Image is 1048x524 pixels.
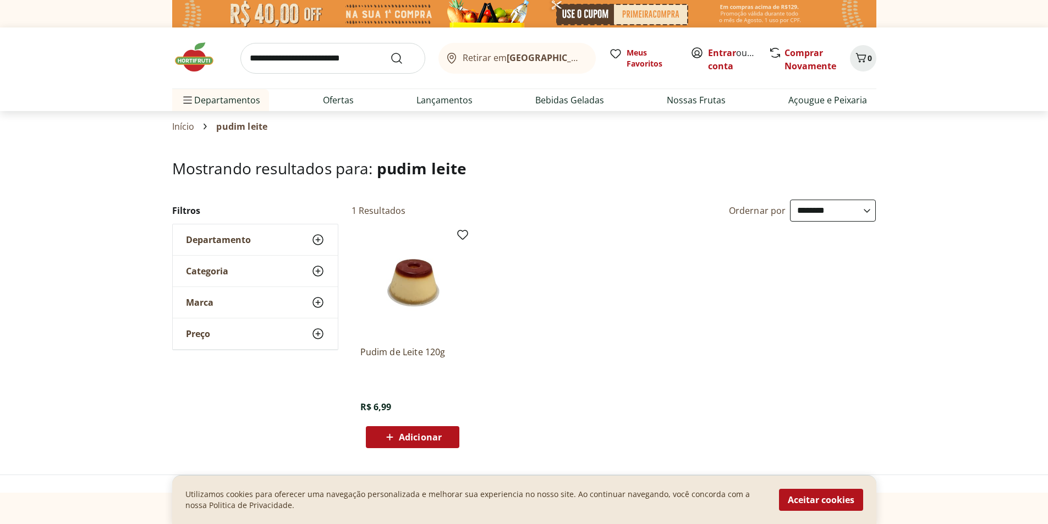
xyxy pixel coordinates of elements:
span: Adicionar [399,433,442,442]
span: pudim leite [377,158,467,179]
button: Preço [173,318,338,349]
button: Submit Search [390,52,416,65]
span: pudim leite [216,122,267,131]
input: search [240,43,425,74]
p: Utilizamos cookies para oferecer uma navegação personalizada e melhorar sua experiencia no nosso ... [185,489,766,511]
button: Categoria [173,256,338,286]
a: Nossas Frutas [667,93,726,107]
a: Bebidas Geladas [535,93,604,107]
button: Carrinho [850,45,876,71]
a: Meus Favoritos [609,47,677,69]
h2: Filtros [172,200,338,222]
span: Departamentos [181,87,260,113]
img: Hortifruti [172,41,227,74]
b: [GEOGRAPHIC_DATA]/[GEOGRAPHIC_DATA] [507,52,692,64]
span: 0 [868,53,872,63]
a: Açougue e Peixaria [788,93,867,107]
button: Adicionar [366,426,459,448]
a: Ofertas [323,93,354,107]
span: Meus Favoritos [627,47,677,69]
span: Categoria [186,266,228,277]
span: Retirar em [463,53,584,63]
button: Aceitar cookies [779,489,863,511]
span: Departamento [186,234,251,245]
span: Preço [186,328,210,339]
button: Retirar em[GEOGRAPHIC_DATA]/[GEOGRAPHIC_DATA] [438,43,596,74]
a: Entrar [708,47,736,59]
a: Comprar Novamente [784,47,836,72]
label: Ordernar por [729,205,786,217]
button: Marca [173,287,338,318]
span: ou [708,46,757,73]
img: Pudim de Leite 120g [360,233,465,337]
h2: 1 Resultados [352,205,406,217]
span: R$ 6,99 [360,401,392,413]
a: Criar conta [708,47,769,72]
button: Menu [181,87,194,113]
button: Departamento [173,224,338,255]
span: Marca [186,297,213,308]
a: Início [172,122,195,131]
h1: Mostrando resultados para: [172,159,876,177]
a: Lançamentos [416,93,473,107]
a: Pudim de Leite 120g [360,346,465,370]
